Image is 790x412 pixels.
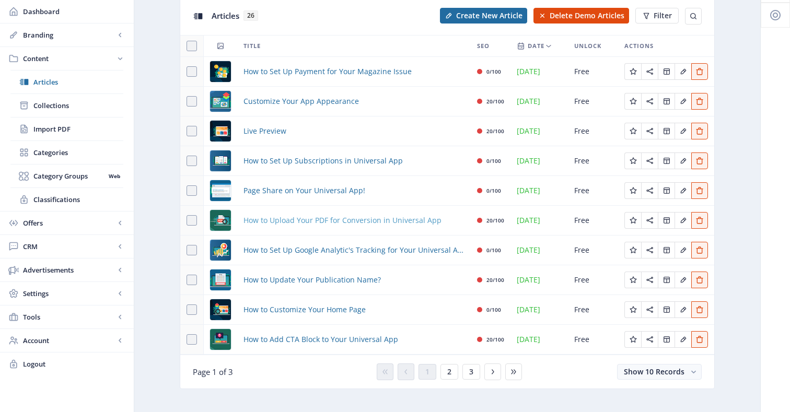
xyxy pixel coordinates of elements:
a: Edit page [658,304,675,314]
td: [DATE] [510,236,568,265]
a: Edit page [641,125,658,135]
a: Edit page [641,304,658,314]
img: cda5fc86-7cd7-47b4-9c9d-7f8882e815b4.png [210,91,231,112]
span: Page 1 of 3 [193,367,233,377]
span: Filter [654,11,672,20]
a: Customize Your App Appearance [243,95,359,108]
button: Create New Article [440,8,527,23]
span: Delete Demo Articles [550,11,624,20]
a: Import PDF [10,117,123,140]
a: Edit page [624,244,641,254]
span: Create New Article [456,11,522,20]
span: Content [23,53,115,64]
a: Articles [10,70,123,93]
td: [DATE] [510,206,568,236]
a: How to Upload Your PDF for Conversion in Universal App [243,214,442,227]
a: How to Set Up Subscriptions in Universal App [243,155,403,167]
a: Edit page [675,334,691,344]
div: 0/100 [486,65,501,78]
a: Classifications [10,188,123,211]
a: Edit page [641,334,658,344]
a: Edit page [624,155,641,165]
span: 26 [243,10,258,21]
img: 936039cf-b3d4-4819-b20f-49698f5b4335.png [210,61,231,82]
img: 032a6335-2ff7-4a49-ad2b-5d54937aa845.png [210,329,231,350]
a: New page [527,8,629,23]
a: Edit page [624,274,641,284]
a: Edit page [675,304,691,314]
a: Edit page [691,185,708,195]
span: Title [243,40,261,52]
a: Edit page [624,215,641,225]
span: Articles [33,77,123,87]
img: 6c40c4b3-56e6-405c-8b82-89075474b8ad.png [210,240,231,261]
a: Edit page [675,215,691,225]
td: Free [568,176,618,206]
a: Edit page [691,66,708,76]
span: Logout [23,359,125,369]
a: Edit page [658,96,675,105]
div: 0/100 [486,184,501,197]
span: Articles [212,10,239,21]
a: Edit page [624,334,641,344]
div: 20/100 [486,95,504,108]
td: [DATE] [510,176,568,206]
span: Unlock [574,40,601,52]
span: Date [528,40,544,52]
div: 20/100 [486,214,504,227]
span: 2 [447,368,451,376]
td: Free [568,206,618,236]
td: Free [568,57,618,87]
a: How to Customize Your Home Page [243,303,366,316]
td: Free [568,295,618,325]
a: How to Set Up Google Analytic's Tracking for Your Universal App [243,244,464,256]
a: Edit page [691,96,708,105]
button: Filter [635,8,679,23]
a: Edit page [691,125,708,135]
span: How to Set Up Payment for Your Magazine Issue [243,65,412,78]
a: Edit page [675,125,691,135]
span: Import PDF [33,124,123,134]
span: SEO [477,40,490,52]
span: Category Groups [33,171,105,181]
button: 2 [440,364,458,380]
td: [DATE] [510,116,568,146]
td: Free [568,325,618,355]
a: Edit page [675,274,691,284]
a: Edit page [691,155,708,165]
a: Edit page [641,274,658,284]
td: Free [568,236,618,265]
a: Live Preview [243,125,286,137]
span: 3 [469,368,473,376]
a: Edit page [658,334,675,344]
span: Branding [23,30,115,40]
span: Categories [33,147,123,158]
a: Edit page [658,244,675,254]
a: Collections [10,94,123,117]
a: Edit page [691,334,708,344]
a: Edit page [691,244,708,254]
a: New page [434,8,527,23]
button: Show 10 Records [617,364,702,380]
div: 20/100 [486,333,504,346]
span: CRM [23,241,115,252]
a: Edit page [658,66,675,76]
img: 14ce8632-ee80-47a4-8a90-ccee8a0a53b3.png [210,150,231,171]
a: Edit page [675,244,691,254]
span: Offers [23,218,115,228]
a: Page Share on Your Universal App! [243,184,365,197]
span: Collections [33,100,123,111]
td: Free [568,116,618,146]
a: Edit page [675,155,691,165]
a: How to Update Your Publication Name? [243,274,381,286]
a: Edit page [675,96,691,105]
a: Edit page [641,185,658,195]
img: d12ef90d-ea35-42d4-9c37-c799b171e1c5.png [210,121,231,142]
